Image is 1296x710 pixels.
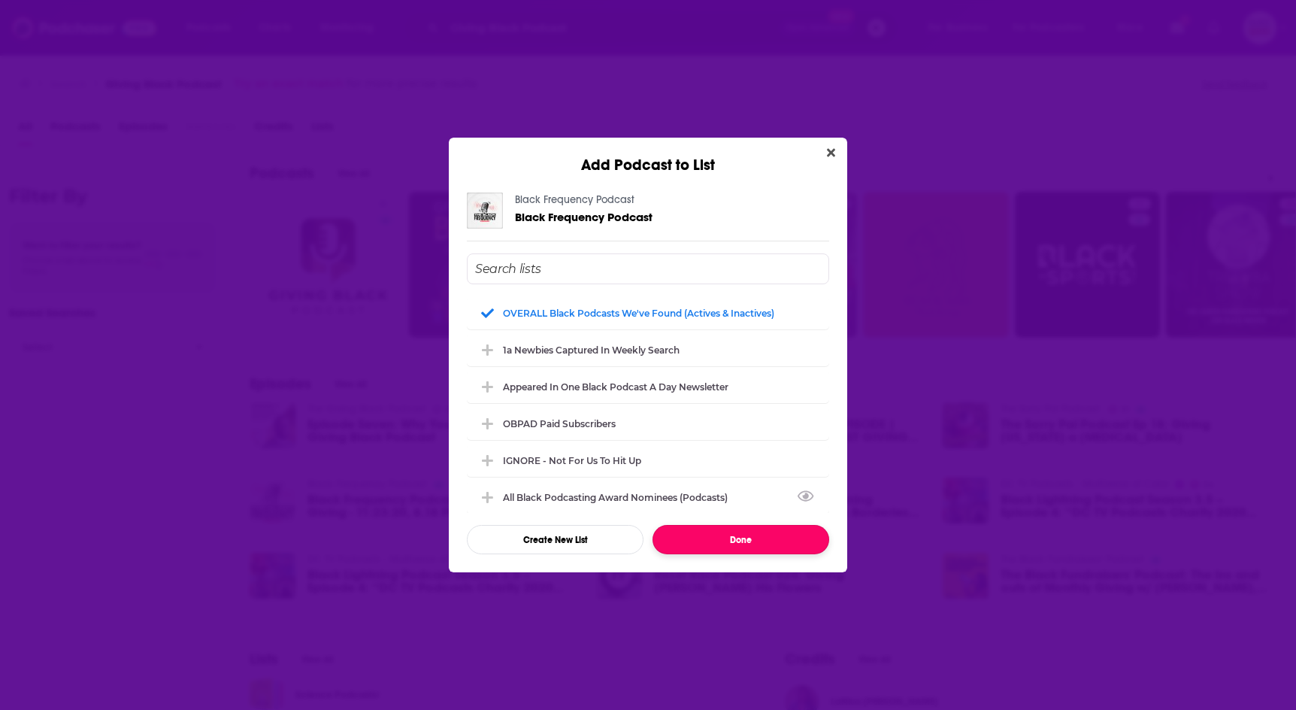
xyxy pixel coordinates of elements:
[449,138,847,174] div: Add Podcast to List
[467,407,829,440] div: OBPAD paid subscribers
[503,344,680,356] div: 1a Newbies captured in weekly search
[503,381,728,393] div: Appeared in One Black podcast a day newsletter
[503,308,774,319] div: OVERALL Black podcasts we've found (actives & inactives)
[503,455,641,466] div: IGNORE - not for us to hit up
[515,211,653,223] a: Black Frequency Podcast
[515,210,653,224] span: Black Frequency Podcast
[467,333,829,366] div: 1a Newbies captured in weekly search
[467,370,829,403] div: Appeared in One Black podcast a day newsletter
[467,253,829,284] input: Search lists
[467,253,829,554] div: Add Podcast To List
[503,418,616,429] div: OBPAD paid subscribers
[467,481,829,514] div: All Black Podcasting Award nominees (podcasts)
[467,444,829,477] div: IGNORE - not for us to hit up
[467,193,503,229] img: Black Frequency Podcast
[821,144,841,162] button: Close
[467,296,829,329] div: OVERALL Black podcasts we've found (actives & inactives)
[728,500,737,502] button: View Link
[467,525,643,554] button: Create New List
[503,492,737,503] div: All Black Podcasting Award nominees (podcasts)
[515,193,634,206] a: Black Frequency Podcast
[653,525,829,554] button: Done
